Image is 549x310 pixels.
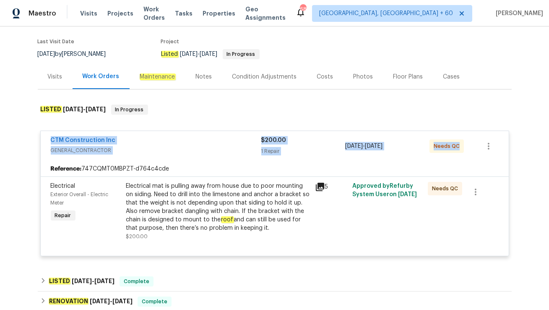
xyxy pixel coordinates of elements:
[112,298,133,304] span: [DATE]
[175,11,193,16] span: Tasks
[38,271,512,292] div: LISTED [DATE]-[DATE]Complete
[94,278,114,284] span: [DATE]
[90,298,110,304] span: [DATE]
[492,9,543,18] span: [PERSON_NAME]
[232,73,297,81] div: Condition Adjustments
[38,51,55,57] span: [DATE]
[161,39,180,44] span: Project
[196,73,212,81] div: Notes
[221,216,234,223] em: roof
[180,51,218,57] span: -
[354,73,373,81] div: Photos
[143,5,165,22] span: Work Orders
[300,5,306,13] div: 680
[72,278,114,284] span: -
[245,5,286,22] span: Geo Assignments
[49,278,70,284] em: LISTED
[107,9,133,18] span: Projects
[261,147,346,155] div: 1 Repair
[49,298,88,305] em: RENOVATION
[90,298,133,304] span: -
[398,192,417,197] span: [DATE]
[180,51,198,57] span: [DATE]
[63,106,83,112] span: [DATE]
[261,137,286,143] span: $200.00
[52,211,75,220] span: Repair
[51,192,109,205] span: Exterior Overall - Electric Meter
[317,73,333,81] div: Costs
[38,49,116,59] div: by [PERSON_NAME]
[83,72,120,81] div: Work Orders
[345,143,363,149] span: [DATE]
[126,182,310,232] div: Electrical mat is pulling away from house due to poor mounting on siding. Need to drill into the ...
[38,39,75,44] span: Last Visit Date
[203,9,235,18] span: Properties
[365,143,382,149] span: [DATE]
[126,234,148,239] span: $200.00
[224,52,259,57] span: In Progress
[120,277,153,286] span: Complete
[51,165,82,173] b: Reference:
[432,184,461,193] span: Needs QC
[319,9,453,18] span: [GEOGRAPHIC_DATA], [GEOGRAPHIC_DATA] + 60
[443,73,460,81] div: Cases
[86,106,106,112] span: [DATE]
[48,73,62,81] div: Visits
[63,106,106,112] span: -
[345,142,382,150] span: -
[352,183,417,197] span: Approved by Refurby System User on
[51,137,116,143] a: CTM Construction Inc
[393,73,423,81] div: Floor Plans
[140,74,176,80] em: Maintenance
[80,9,97,18] span: Visits
[41,161,509,176] div: 747CQMT0MBPZT-d764c4cde
[51,146,261,155] span: GENERAL_CONTRACTOR
[315,182,348,192] div: 5
[51,183,75,189] span: Electrical
[40,106,62,113] em: LISTED
[161,51,179,58] em: Listed
[434,142,463,150] span: Needs QC
[29,9,56,18] span: Maestro
[138,297,171,306] span: Complete
[112,105,147,114] span: In Progress
[38,96,512,123] div: LISTED [DATE]-[DATE]In Progress
[200,51,218,57] span: [DATE]
[72,278,92,284] span: [DATE]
